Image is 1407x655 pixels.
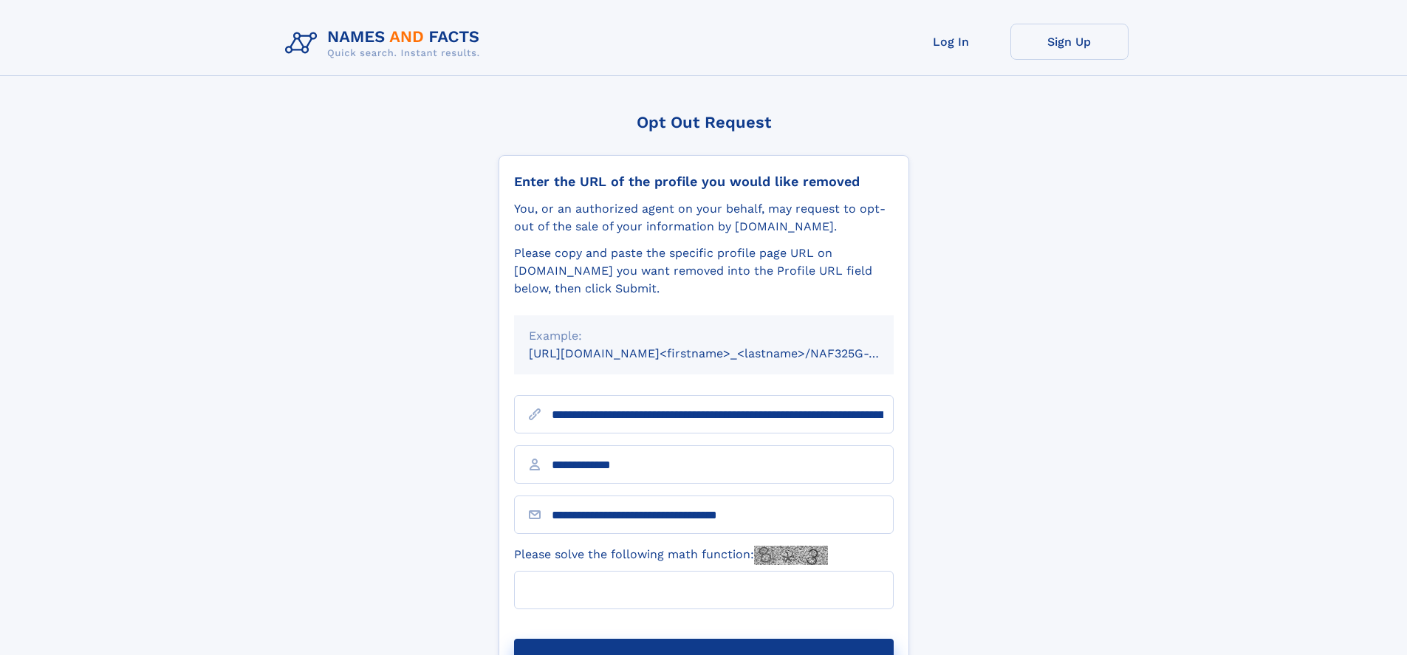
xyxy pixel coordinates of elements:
[499,113,909,131] div: Opt Out Request
[514,174,894,190] div: Enter the URL of the profile you would like removed
[529,346,922,360] small: [URL][DOMAIN_NAME]<firstname>_<lastname>/NAF325G-xxxxxxxx
[279,24,492,64] img: Logo Names and Facts
[514,546,828,565] label: Please solve the following math function:
[892,24,1010,60] a: Log In
[514,200,894,236] div: You, or an authorized agent on your behalf, may request to opt-out of the sale of your informatio...
[529,327,879,345] div: Example:
[514,244,894,298] div: Please copy and paste the specific profile page URL on [DOMAIN_NAME] you want removed into the Pr...
[1010,24,1129,60] a: Sign Up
